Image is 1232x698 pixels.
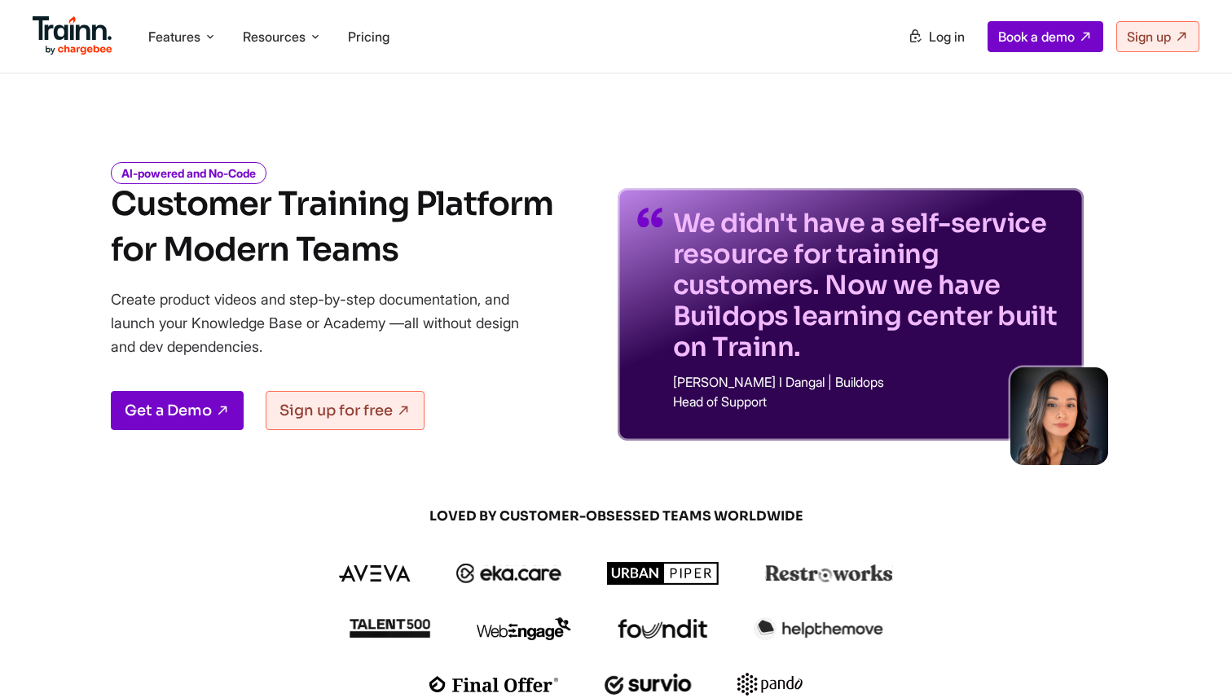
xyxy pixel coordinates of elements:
span: Sign up [1127,29,1171,45]
img: survio logo [605,674,692,695]
img: urbanpiper logo [607,562,719,585]
img: sabina-buildops.d2e8138.png [1010,367,1108,465]
img: aveva logo [339,565,411,582]
img: restroworks logo [765,564,893,582]
p: Head of Support [673,395,1064,408]
a: Pricing [348,29,389,45]
img: finaloffer logo [429,676,559,692]
img: Trainn Logo [33,16,112,55]
img: quotes-purple.41a7099.svg [637,208,663,227]
a: Log in [898,22,975,51]
p: [PERSON_NAME] I Dangal | Buildops [673,375,1064,389]
span: Log in [929,29,965,45]
i: AI-powered and No-Code [111,162,266,184]
img: foundit logo [617,619,708,639]
img: talent500 logo [349,618,430,639]
img: webengage logo [477,617,571,640]
h1: Customer Training Platform for Modern Teams [111,182,553,273]
a: Sign up [1116,21,1199,52]
p: Create product videos and step-by-step documentation, and launch your Knowledge Base or Academy —... [111,288,543,358]
span: LOVED BY CUSTOMER-OBSESSED TEAMS WORLDWIDE [225,507,1007,525]
a: Book a demo [988,21,1103,52]
a: Sign up for free [266,391,425,430]
p: We didn't have a self-service resource for training customers. Now we have Buildops learning cent... [673,208,1064,362]
span: Resources [243,28,306,46]
img: pando logo [737,673,803,696]
span: Book a demo [998,29,1075,45]
span: Features [148,28,200,46]
a: Get a Demo [111,391,244,430]
img: ekacare logo [456,564,562,583]
img: helpthemove logo [754,617,883,640]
